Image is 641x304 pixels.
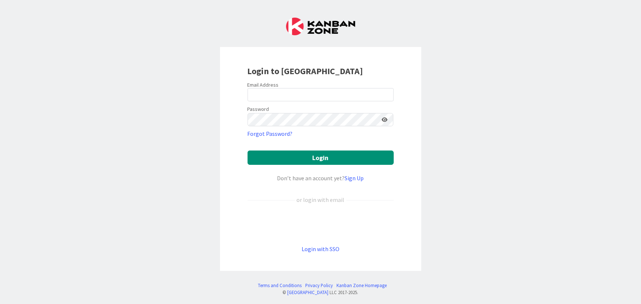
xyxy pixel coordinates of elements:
[288,289,329,295] a: [GEOGRAPHIC_DATA]
[248,174,394,182] div: Don’t have an account yet?
[254,289,387,296] div: © LLC 2017- 2025 .
[248,65,363,77] b: Login to [GEOGRAPHIC_DATA]
[302,245,339,253] a: Login with SSO
[295,195,346,204] div: or login with email
[248,129,293,138] a: Forgot Password?
[248,151,394,165] button: Login
[244,216,397,232] iframe: Kirjaudu Google-tilillä -painike
[305,282,333,289] a: Privacy Policy
[248,82,279,88] label: Email Address
[345,174,364,182] a: Sign Up
[336,282,387,289] a: Kanban Zone Homepage
[258,282,302,289] a: Terms and Conditions
[248,105,269,113] label: Password
[286,18,355,35] img: Kanban Zone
